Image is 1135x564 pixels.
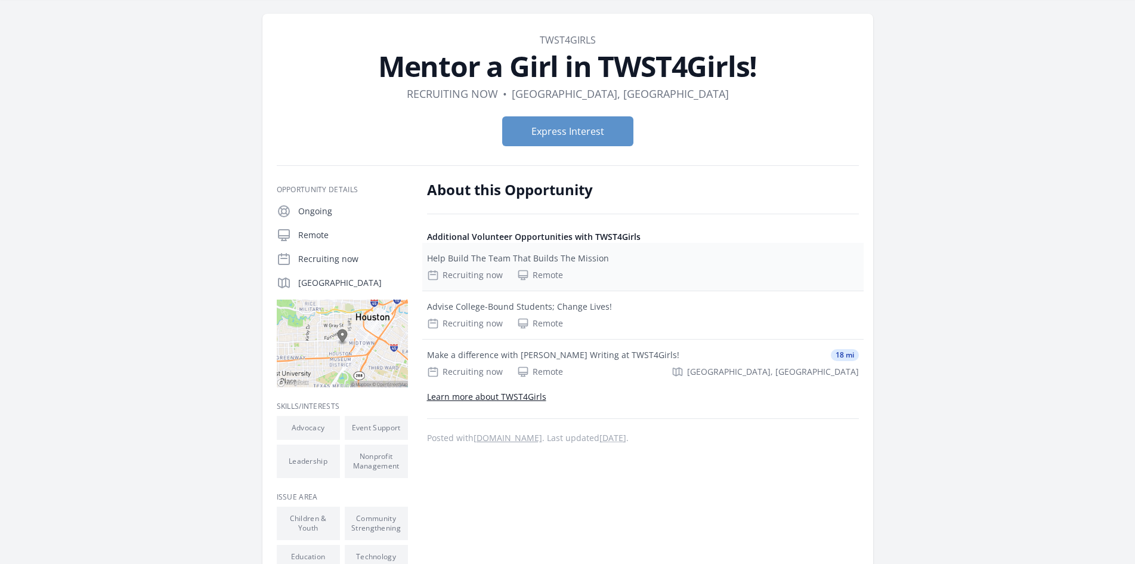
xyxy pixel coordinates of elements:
div: Advise College-Bound Students; Change Lives! [427,301,612,313]
p: Ongoing [298,205,408,217]
div: Remote [517,366,563,378]
div: Recruiting now [427,366,503,378]
div: Remote [517,318,563,329]
div: Make a difference with [PERSON_NAME] Writing at TWST4Girls! [427,349,679,361]
h4: Additional Volunteer Opportunities with TWST4Girls [427,231,859,243]
dd: [GEOGRAPHIC_DATA], [GEOGRAPHIC_DATA] [512,85,729,102]
dd: Recruiting now [407,85,498,102]
p: Remote [298,229,408,241]
h1: Mentor a Girl in TWST4Girls! [277,52,859,81]
p: Posted with . Last updated . [427,433,859,443]
a: [DOMAIN_NAME] [474,432,542,443]
span: [GEOGRAPHIC_DATA], [GEOGRAPHIC_DATA] [687,366,859,378]
button: Express Interest [502,116,633,146]
a: Learn more about TWST4Girls [427,391,546,402]
a: TWST4Girls [540,33,596,47]
li: Advocacy [277,416,340,440]
a: Make a difference with [PERSON_NAME] Writing at TWST4Girls! 18 mi Recruiting now Remote [GEOGRAPH... [422,340,864,387]
li: Event Support [345,416,408,440]
img: Map [277,300,408,387]
li: Community Strengthening [345,507,408,540]
h3: Issue area [277,492,408,502]
h3: Opportunity Details [277,185,408,195]
div: Recruiting now [427,318,503,329]
div: • [503,85,507,102]
span: 18 mi [831,349,859,361]
li: Children & Youth [277,507,340,540]
div: Remote [517,269,563,281]
li: Nonprofit Management [345,445,408,478]
a: Advise College-Bound Students; Change Lives! Recruiting now Remote [422,291,864,339]
div: Help Build The Team That Builds The Mission [427,252,609,264]
abbr: Fri, Aug 1, 2025 10:29 PM [599,432,626,443]
h3: Skills/Interests [277,402,408,411]
p: Recruiting now [298,253,408,265]
a: Help Build The Team That Builds The Mission Recruiting now Remote [422,243,864,291]
div: Recruiting now [427,269,503,281]
p: [GEOGRAPHIC_DATA] [298,277,408,289]
li: Leadership [277,445,340,478]
h2: About this Opportunity [427,180,776,199]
